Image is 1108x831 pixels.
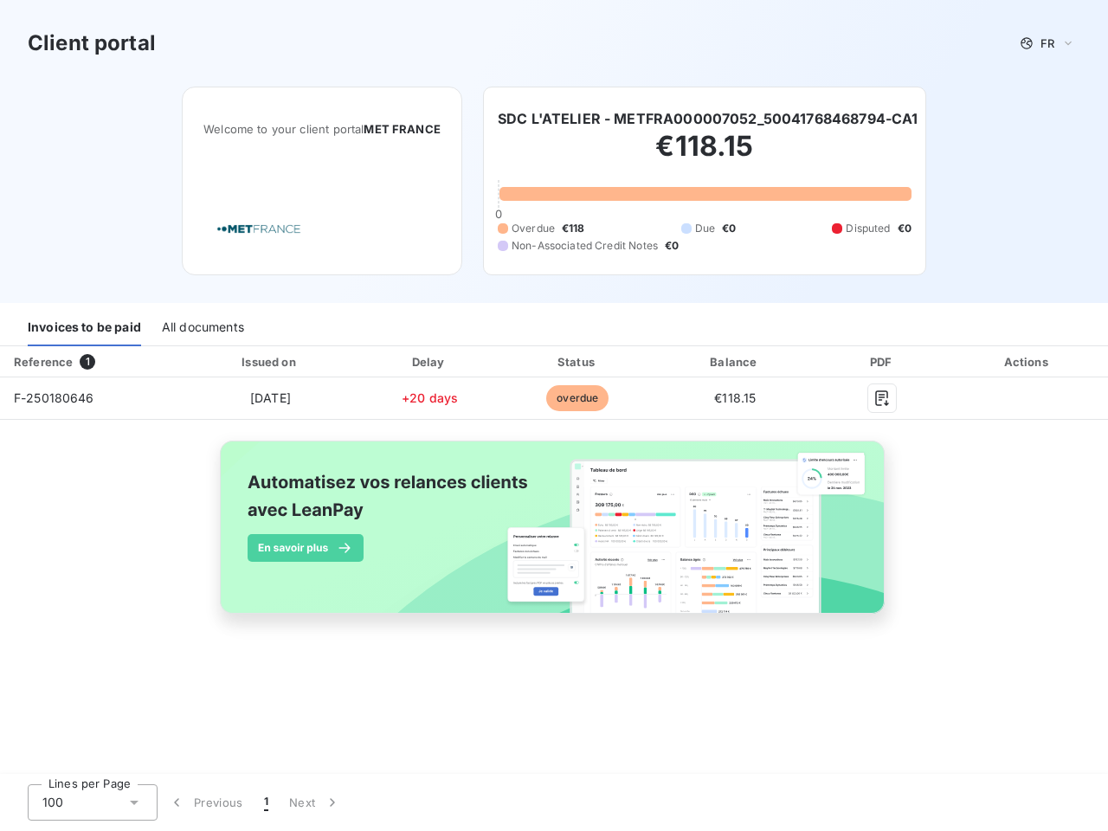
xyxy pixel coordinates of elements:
[846,221,890,236] span: Disputed
[250,390,291,405] span: [DATE]
[80,354,95,370] span: 1
[512,238,658,254] span: Non-Associated Credit Notes
[695,221,715,236] span: Due
[546,385,609,411] span: overdue
[204,430,904,643] img: banner
[1040,36,1054,50] span: FR
[722,221,736,236] span: €0
[254,784,279,821] button: 1
[498,108,918,129] h6: SDC L'ATELIER - METFRA000007052_50041768468794-CA1
[264,794,268,811] span: 1
[203,122,441,136] span: Welcome to your client portal
[203,204,314,254] img: Company logo
[361,353,499,370] div: Delay
[512,221,555,236] span: Overdue
[665,238,679,254] span: €0
[158,784,254,821] button: Previous
[28,310,141,346] div: Invoices to be paid
[821,353,944,370] div: PDF
[42,794,63,811] span: 100
[498,129,912,181] h2: €118.15
[506,353,649,370] div: Status
[562,221,585,236] span: €118
[714,390,756,405] span: €118.15
[28,28,156,59] h3: Client portal
[495,207,502,221] span: 0
[162,310,244,346] div: All documents
[14,390,94,405] span: F-250180646
[657,353,815,370] div: Balance
[364,122,441,136] span: MET FRANCE
[279,784,351,821] button: Next
[898,221,912,236] span: €0
[950,353,1105,370] div: Actions
[187,353,354,370] div: Issued on
[402,390,458,405] span: +20 days
[14,355,73,369] div: Reference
